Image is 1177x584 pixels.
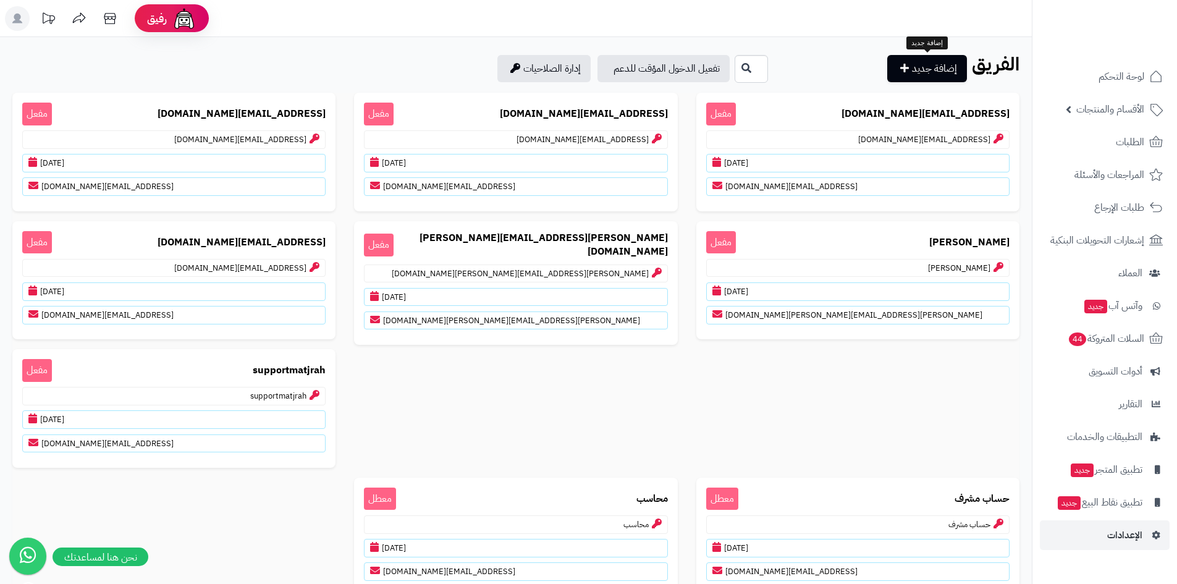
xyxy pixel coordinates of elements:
[1069,461,1142,478] span: تطبيق المتجر
[147,11,167,26] span: رفيق
[972,50,1019,78] b: الفريق
[1050,232,1144,249] span: إشعارات التحويلات البنكية
[1074,166,1144,184] span: المراجعات والأسئلة
[22,259,326,277] p: [EMAIL_ADDRESS][DOMAIN_NAME]
[354,221,677,345] a: [PERSON_NAME][EMAIL_ADDRESS][PERSON_NAME][DOMAIN_NAME] مفعل[PERSON_NAME][EMAIL_ADDRESS][PERSON_NA...
[158,107,326,121] b: [EMAIL_ADDRESS][DOMAIN_NAME]
[1040,520,1170,550] a: الإعدادات
[1040,455,1170,485] a: تطبيق المتجرجديد
[364,130,667,149] p: [EMAIL_ADDRESS][DOMAIN_NAME]
[1040,291,1170,321] a: وآتس آبجديد
[1058,496,1081,510] span: جديد
[500,107,668,121] b: [EMAIL_ADDRESS][DOMAIN_NAME]
[906,36,948,50] div: إضافة جديد
[33,6,64,34] a: تحديثات المنصة
[1069,332,1086,346] span: 44
[1040,389,1170,419] a: التقارير
[887,55,967,82] a: إضافة جديد
[706,103,736,125] span: مفعل
[706,539,1010,557] p: [DATE]
[1071,463,1094,477] span: جديد
[22,282,326,301] p: [DATE]
[1118,264,1142,282] span: العملاء
[1040,258,1170,288] a: العملاء
[364,311,667,330] p: [PERSON_NAME][EMAIL_ADDRESS][PERSON_NAME][DOMAIN_NAME]
[364,264,667,283] p: [PERSON_NAME][EMAIL_ADDRESS][PERSON_NAME][DOMAIN_NAME]
[1083,297,1142,315] span: وآتس آب
[706,231,736,254] span: مفعل
[706,282,1010,301] p: [DATE]
[706,259,1010,277] p: [PERSON_NAME]
[1067,428,1142,446] span: التطبيقات والخدمات
[22,103,52,125] span: مفعل
[364,288,667,307] p: [DATE]
[955,492,1010,506] b: حساب مشرف
[706,515,1010,534] p: حساب مشرف
[1093,9,1165,35] img: logo-2.png
[1094,199,1144,216] span: طلبات الإرجاع
[1057,494,1142,511] span: تطبيق نقاط البيع
[158,235,326,250] b: [EMAIL_ADDRESS][DOMAIN_NAME]
[12,221,335,340] a: [EMAIL_ADDRESS][DOMAIN_NAME] مفعل[EMAIL_ADDRESS][DOMAIN_NAME][DATE][EMAIL_ADDRESS][DOMAIN_NAME]
[364,562,667,581] p: [EMAIL_ADDRESS][DOMAIN_NAME]
[1116,133,1144,151] span: الطلبات
[22,359,52,382] span: مفعل
[364,488,396,510] span: معطل
[929,235,1010,250] b: [PERSON_NAME]
[497,55,591,82] a: إدارة الصلاحيات
[696,221,1019,340] a: [PERSON_NAME] مفعل[PERSON_NAME][DATE][PERSON_NAME][EMAIL_ADDRESS][PERSON_NAME][DOMAIN_NAME]
[706,130,1010,149] p: [EMAIL_ADDRESS][DOMAIN_NAME]
[706,154,1010,172] p: [DATE]
[1040,127,1170,157] a: الطلبات
[1089,363,1142,380] span: أدوات التسويق
[706,562,1010,581] p: [EMAIL_ADDRESS][DOMAIN_NAME]
[394,231,667,260] b: [PERSON_NAME][EMAIL_ADDRESS][PERSON_NAME][DOMAIN_NAME]
[1040,226,1170,255] a: إشعارات التحويلات البنكية
[22,434,326,453] p: [EMAIL_ADDRESS][DOMAIN_NAME]
[364,177,667,196] p: [EMAIL_ADDRESS][DOMAIN_NAME]
[1040,488,1170,517] a: تطبيق نقاط البيعجديد
[364,539,667,557] p: [DATE]
[706,488,738,510] span: معطل
[364,103,394,125] span: مفعل
[1040,422,1170,452] a: التطبيقات والخدمات
[706,306,1010,324] p: [PERSON_NAME][EMAIL_ADDRESS][PERSON_NAME][DOMAIN_NAME]
[172,6,196,31] img: ai-face.png
[1119,396,1142,413] span: التقارير
[22,154,326,172] p: [DATE]
[22,177,326,196] p: [EMAIL_ADDRESS][DOMAIN_NAME]
[1040,160,1170,190] a: المراجعات والأسئلة
[597,55,730,82] a: تفعيل الدخول المؤقت للدعم
[1099,68,1144,85] span: لوحة التحكم
[22,130,326,149] p: [EMAIL_ADDRESS][DOMAIN_NAME]
[842,107,1010,121] b: [EMAIL_ADDRESS][DOMAIN_NAME]
[1040,193,1170,222] a: طلبات الإرجاع
[1040,62,1170,91] a: لوحة التحكم
[12,349,335,468] a: supportmatjrah مفعلsupportmatjrah[DATE][EMAIL_ADDRESS][DOMAIN_NAME]
[22,387,326,405] p: supportmatjrah
[22,231,52,254] span: مفعل
[22,306,326,324] p: [EMAIL_ADDRESS][DOMAIN_NAME]
[1076,101,1144,118] span: الأقسام والمنتجات
[696,93,1019,211] a: [EMAIL_ADDRESS][DOMAIN_NAME] مفعل[EMAIL_ADDRESS][DOMAIN_NAME][DATE][EMAIL_ADDRESS][DOMAIN_NAME]
[1068,330,1144,347] span: السلات المتروكة
[364,234,394,256] span: مفعل
[1040,324,1170,353] a: السلات المتروكة44
[706,177,1010,196] p: [EMAIL_ADDRESS][DOMAIN_NAME]
[253,363,326,378] b: supportmatjrah
[364,515,667,534] p: محاسب
[1084,300,1107,313] span: جديد
[1040,357,1170,386] a: أدوات التسويق
[636,492,668,506] b: محاسب
[354,93,677,211] a: [EMAIL_ADDRESS][DOMAIN_NAME] مفعل[EMAIL_ADDRESS][DOMAIN_NAME][DATE][EMAIL_ADDRESS][DOMAIN_NAME]
[364,154,667,172] p: [DATE]
[12,93,335,211] a: [EMAIL_ADDRESS][DOMAIN_NAME] مفعل[EMAIL_ADDRESS][DOMAIN_NAME][DATE][EMAIL_ADDRESS][DOMAIN_NAME]
[22,410,326,429] p: [DATE]
[1107,527,1142,544] span: الإعدادات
